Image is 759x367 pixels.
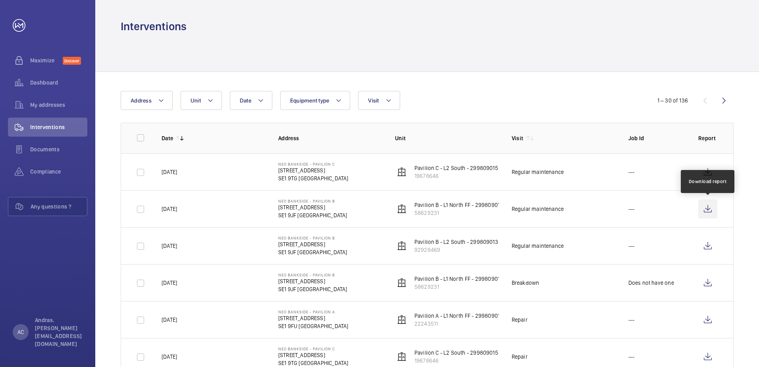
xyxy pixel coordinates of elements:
[162,168,177,176] p: [DATE]
[414,238,498,246] p: Pavilion B - L2 South - 299809013
[278,199,347,203] p: Neo Bankside - Pavilion B
[278,272,347,277] p: Neo Bankside - Pavilion B
[278,309,349,314] p: Neo Bankside - Pavilion A
[512,279,539,287] div: Breakdown
[689,178,727,185] div: Download report
[698,134,717,142] p: Report
[414,357,498,365] p: 19678646
[278,134,382,142] p: Address
[121,19,187,34] h1: Interventions
[414,209,503,217] p: 58629231
[397,241,406,251] img: elevator.svg
[278,359,349,367] p: SE1 9TG [GEOGRAPHIC_DATA]
[278,174,349,182] p: SE1 9TG [GEOGRAPHIC_DATA]
[35,316,83,348] p: Andras. [PERSON_NAME][EMAIL_ADDRESS][DOMAIN_NAME]
[280,91,351,110] button: Equipment type
[414,201,503,209] p: Pavilion B - L1 North FF - 299809012
[240,97,251,104] span: Date
[162,134,173,142] p: Date
[628,353,635,361] p: ---
[30,168,87,176] span: Compliance
[63,57,81,65] span: Discover
[628,205,635,213] p: ---
[512,353,528,361] div: Repair
[512,242,564,250] div: Regular maintenance
[397,278,406,288] img: elevator.svg
[278,322,349,330] p: SE1 9FU [GEOGRAPHIC_DATA]
[414,312,503,320] p: Pavilion A - L1 North FF - 299809010
[181,91,222,110] button: Unit
[512,168,564,176] div: Regular maintenance
[628,316,635,324] p: ---
[368,97,379,104] span: Visit
[395,134,499,142] p: Unit
[290,97,329,104] span: Equipment type
[162,205,177,213] p: [DATE]
[628,279,674,287] p: Does not have one
[414,275,503,283] p: Pavilion B - L1 North FF - 299809012
[358,91,400,110] button: Visit
[278,240,347,248] p: [STREET_ADDRESS]
[414,283,503,291] p: 58629231
[278,314,349,322] p: [STREET_ADDRESS]
[414,172,498,180] p: 19678646
[30,56,63,64] span: Maximize
[397,352,406,361] img: elevator.svg
[278,236,347,240] p: Neo Bankside - Pavilion B
[628,168,635,176] p: ---
[278,211,347,219] p: SE1 9JF [GEOGRAPHIC_DATA]
[397,204,406,214] img: elevator.svg
[30,79,87,87] span: Dashboard
[397,167,406,177] img: elevator.svg
[278,277,347,285] p: [STREET_ADDRESS]
[397,315,406,325] img: elevator.svg
[278,351,349,359] p: [STREET_ADDRESS]
[30,145,87,153] span: Documents
[31,203,87,211] span: Any questions ?
[512,205,564,213] div: Regular maintenance
[278,248,347,256] p: SE1 9JF [GEOGRAPHIC_DATA]
[628,134,686,142] p: Job Id
[30,101,87,109] span: My addresses
[162,279,177,287] p: [DATE]
[278,203,347,211] p: [STREET_ADDRESS]
[17,328,24,336] p: AC
[191,97,201,104] span: Unit
[414,349,498,357] p: Pavilion C - L2 South - 299809015
[162,242,177,250] p: [DATE]
[512,134,524,142] p: Visit
[162,316,177,324] p: [DATE]
[162,353,177,361] p: [DATE]
[278,166,349,174] p: [STREET_ADDRESS]
[414,246,498,254] p: 92928469
[278,162,349,166] p: Neo Bankside - Pavilion C
[657,97,688,104] div: 1 – 30 of 136
[628,242,635,250] p: ---
[278,346,349,351] p: Neo Bankside - Pavilion C
[278,285,347,293] p: SE1 9JF [GEOGRAPHIC_DATA]
[230,91,272,110] button: Date
[414,320,503,328] p: 22243511
[512,316,528,324] div: Repair
[121,91,173,110] button: Address
[30,123,87,131] span: Interventions
[414,164,498,172] p: Pavilion C - L2 South - 299809015
[131,97,152,104] span: Address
